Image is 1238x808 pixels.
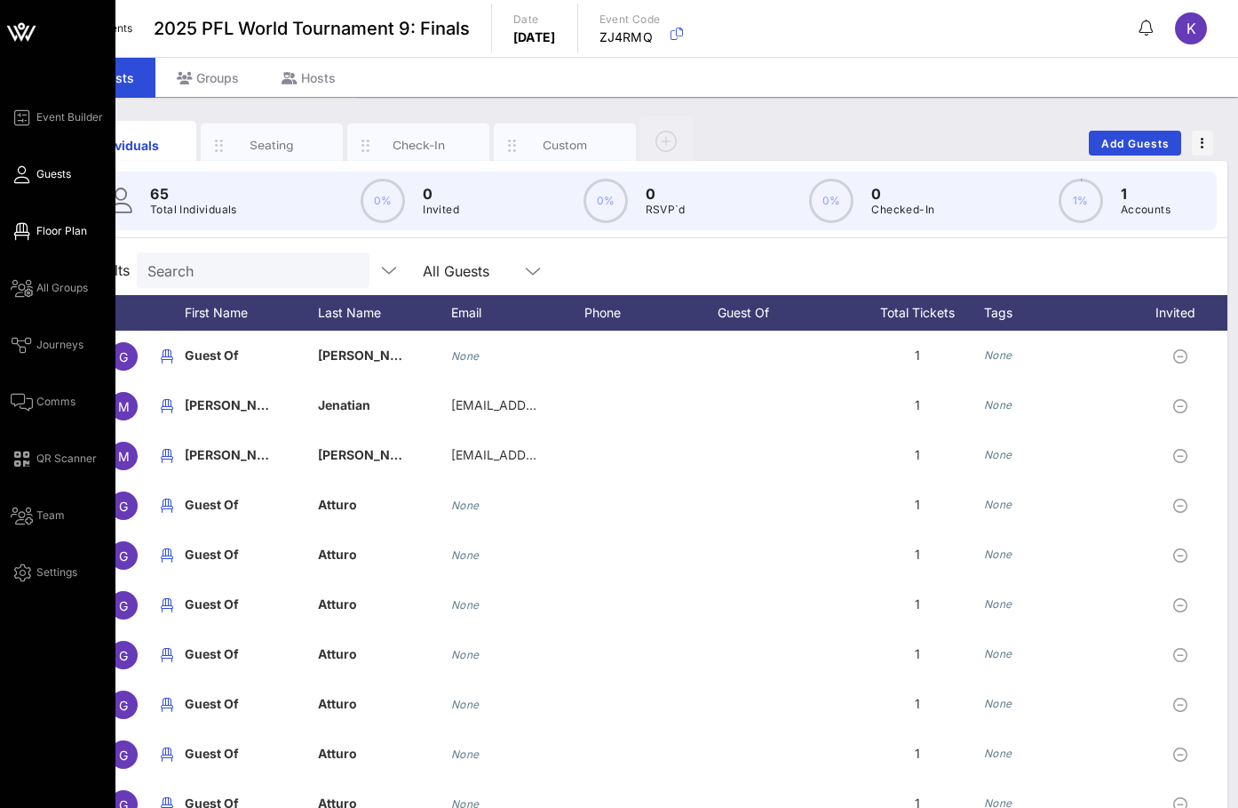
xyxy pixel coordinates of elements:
i: None [451,698,480,711]
span: All Groups [36,280,88,296]
p: Date [513,11,556,28]
p: ZJ4RMQ [599,28,661,46]
i: None [984,548,1012,561]
div: 1 [851,729,984,779]
div: Phone [584,295,718,331]
div: 1 [851,380,984,430]
span: [PERSON_NAME] [318,447,423,462]
p: [DATE] [513,28,556,46]
div: 1 [851,430,984,480]
span: Guest Of [185,646,239,661]
span: Floor Plan [36,223,87,239]
a: Floor Plan [11,220,87,242]
i: None [984,498,1012,511]
p: Total Individuals [150,201,237,219]
div: Groups [155,58,260,98]
span: Settings [36,564,77,580]
span: G [119,598,128,613]
span: Atturo [318,547,357,562]
span: Atturo [318,696,357,711]
p: Checked-In [871,201,934,219]
span: QR Scanner [36,451,97,467]
span: G [119,548,128,564]
span: G [119,748,128,763]
i: None [451,598,480,612]
span: M [118,399,130,414]
p: Event Code [599,11,661,28]
i: None [984,597,1012,611]
div: 1 [851,629,984,679]
span: [EMAIL_ADDRESS][DOMAIN_NAME] [451,447,665,462]
i: None [984,348,1012,362]
span: G [119,349,128,364]
i: None [984,697,1012,710]
span: Guests [36,166,71,182]
i: None [451,349,480,363]
span: G [119,698,128,713]
p: Invited [423,201,459,219]
div: K [1175,12,1207,44]
i: None [984,747,1012,760]
div: Email [451,295,584,331]
p: 0 [646,183,686,204]
span: Guest Of [185,696,239,711]
div: Total Tickets [851,295,984,331]
span: G [119,648,128,663]
div: Seating [233,137,312,154]
span: [PERSON_NAME] [318,348,423,363]
span: Guest Of [185,497,239,512]
span: [PERSON_NAME] [185,447,290,462]
span: Guest Of [185,348,239,363]
span: Atturo [318,746,357,761]
div: Hosts [260,58,357,98]
p: Accounts [1121,201,1171,219]
span: Guest Of [185,746,239,761]
span: [PERSON_NAME] [185,397,290,412]
i: None [451,648,480,661]
a: Comms [11,391,75,412]
span: [EMAIL_ADDRESS][DOMAIN_NAME] [451,397,665,412]
p: 1 [1121,183,1171,204]
button: Add Guests [1089,131,1181,156]
div: Last Name [318,295,451,331]
i: None [984,398,1012,412]
a: Event Builder [11,107,103,128]
span: Atturo [318,646,357,661]
p: 0 [871,183,934,204]
div: Invited [1135,295,1233,331]
p: 65 [150,183,237,204]
span: Comms [36,394,75,410]
div: All Guests [423,263,489,279]
span: Event Builder [36,109,103,125]
div: Tags [984,295,1135,331]
i: None [451,748,480,761]
span: Guest Of [185,547,239,562]
span: K [1186,20,1196,37]
div: Custom [526,137,605,154]
div: 1 [851,580,984,629]
span: 2025 PFL World Tournament 9: Finals [154,15,470,42]
span: Atturo [318,596,357,612]
a: Settings [11,562,77,583]
span: Add Guests [1100,137,1171,150]
div: All Guests [412,252,554,288]
div: 1 [851,331,984,380]
div: Check-In [379,137,458,154]
a: Team [11,505,65,526]
span: Jenatian [318,397,370,412]
a: All Groups [11,277,88,299]
span: Guest Of [185,596,239,612]
span: Team [36,508,65,524]
i: None [451,548,480,562]
span: Journeys [36,337,83,353]
a: QR Scanner [11,448,97,469]
i: None [984,647,1012,660]
div: 1 [851,480,984,530]
div: First Name [185,295,318,331]
div: 1 [851,530,984,580]
span: Atturo [318,497,357,512]
i: None [984,448,1012,461]
a: Journeys [11,334,83,356]
span: G [119,499,128,514]
span: M [118,449,130,464]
